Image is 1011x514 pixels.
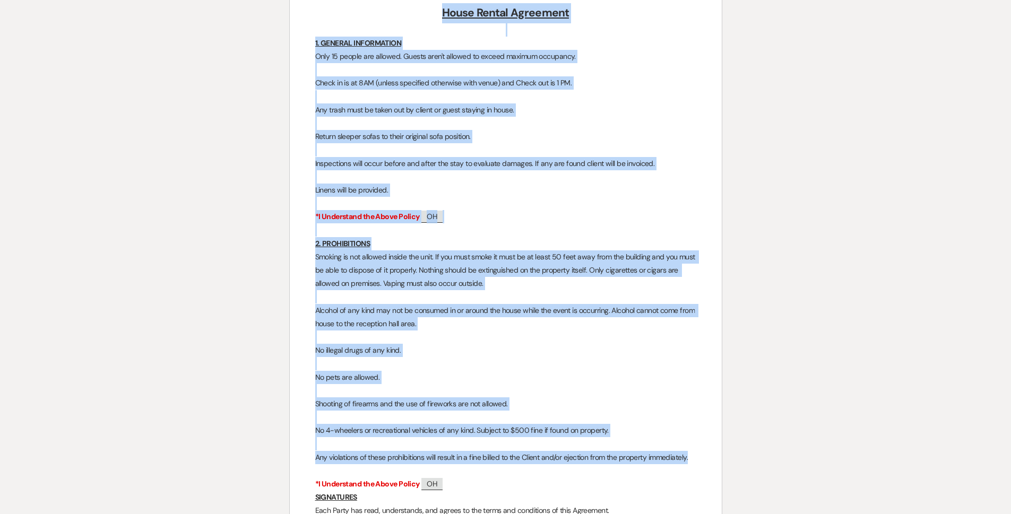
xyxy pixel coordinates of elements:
p: Shooting of firearms and the use of fireworks are not allowed. [315,397,696,411]
u: House Rental Agreement [442,5,569,20]
span: OH [421,211,443,223]
p: No pets are allowed. [315,371,696,384]
span: OH [421,478,443,490]
u: 2. PROHIBITIONS [315,239,370,248]
p: Alcohol of any kind may not be consumed in or around the house while the event is occurring. Alco... [315,304,696,330]
p: No illegal drugs of any kind. [315,344,696,357]
p: No 4-wheelers or recreational vehicles of any kind. Subject to $500 fine if found on property. [315,424,696,437]
strong: *I Understand the Above Policy [315,212,420,221]
p: Any trash must be taken out by client or guest staying in house. [315,103,696,117]
p: Smoking is not allowed inside the unit. If you must smoke it must be at least 50 feet away from t... [315,250,696,291]
p: Only 15 people are allowed. Guests aren't allowed to exceed maximum occupancy. [315,50,696,63]
p: Return sleeper sofas to their original sofa position. [315,130,696,143]
u: SIGNATURES [315,492,357,502]
p: Linens will be provided. [315,184,696,197]
u: 1. GENERAL INFORMATION [315,38,402,48]
p: Any violations of these prohibitions will result in a fine billed to the Client and/or ejection f... [315,451,696,464]
p: Check in is at 8AM (unless specified otherwise with venue) and Check out is 1 PM. [315,76,696,90]
p: Inspections will occur before and after the stay to evaluate damages. If any are found client wil... [315,157,696,170]
strong: *I Understand the Above Policy [315,479,420,489]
